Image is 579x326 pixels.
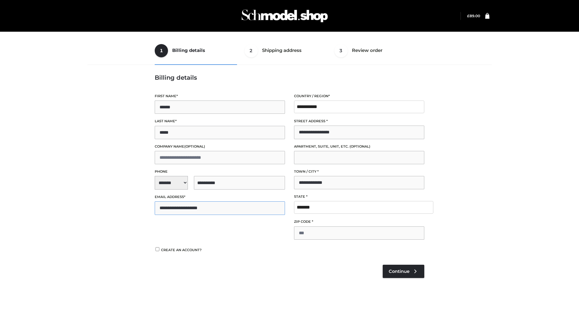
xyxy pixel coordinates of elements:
label: Street address [294,118,424,124]
label: Country / Region [294,93,424,99]
label: Email address [155,194,285,200]
span: (optional) [350,144,370,149]
label: Town / City [294,169,424,174]
label: Phone [155,169,285,174]
span: £ [467,14,470,18]
span: Create an account? [161,248,202,252]
label: Apartment, suite, unit, etc. [294,144,424,149]
span: Continue [389,269,410,274]
img: Schmodel Admin 964 [239,4,330,28]
h3: Billing details [155,74,424,81]
span: (optional) [184,144,205,149]
label: Company name [155,144,285,149]
a: £89.00 [467,14,480,18]
label: First name [155,93,285,99]
input: Create an account? [155,247,160,251]
a: Continue [383,265,424,278]
label: Last name [155,118,285,124]
bdi: 89.00 [467,14,480,18]
label: ZIP Code [294,219,424,225]
label: State [294,194,424,200]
